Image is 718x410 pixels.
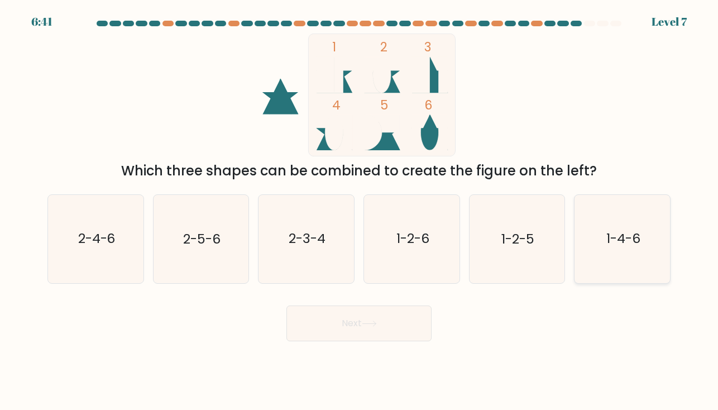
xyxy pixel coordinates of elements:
[380,96,388,114] tspan: 5
[286,306,432,341] button: Next
[289,230,326,248] text: 2-3-4
[424,38,431,56] tspan: 3
[606,230,640,248] text: 1-4-6
[54,161,664,181] div: Which three shapes can be combined to create the figure on the left?
[424,96,432,114] tspan: 6
[31,13,52,30] div: 6:41
[501,230,534,248] text: 1-2-5
[183,230,221,248] text: 2-5-6
[380,38,387,56] tspan: 2
[78,230,115,248] text: 2-4-6
[332,38,336,56] tspan: 1
[332,96,341,114] tspan: 4
[396,230,429,248] text: 1-2-6
[652,13,687,30] div: Level 7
